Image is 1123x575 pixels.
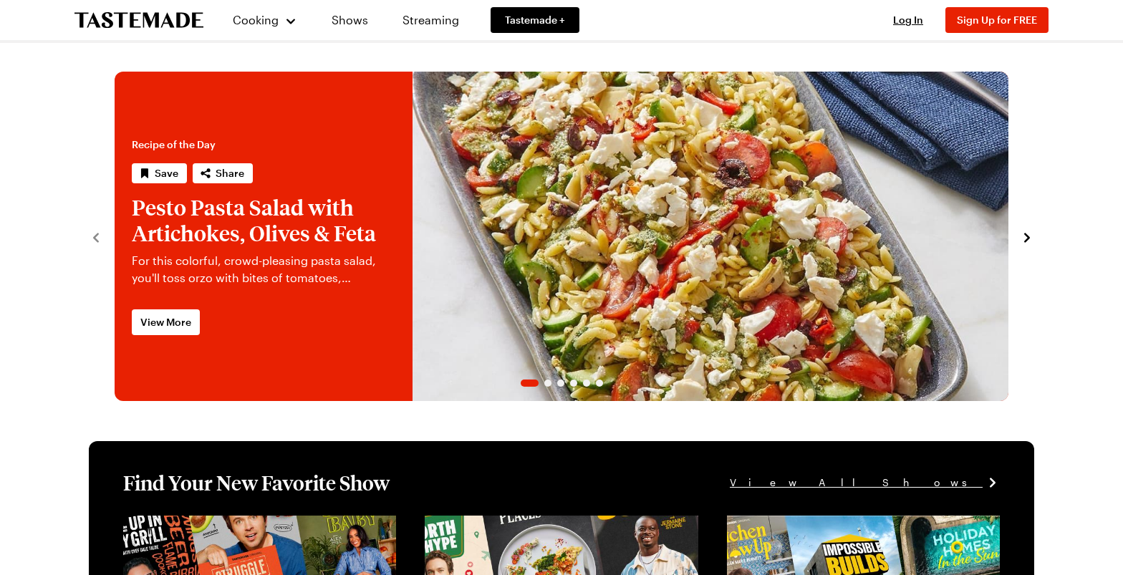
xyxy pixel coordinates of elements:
span: View More [140,315,191,329]
span: Log In [893,14,923,26]
a: View full content for [object Object] [123,517,319,531]
button: Share [193,163,253,183]
a: To Tastemade Home Page [74,12,203,29]
span: Go to slide 6 [596,380,603,387]
span: Cooking [233,13,279,26]
button: navigate to previous item [89,228,103,245]
span: Go to slide 3 [557,380,564,387]
span: View All Shows [730,475,983,491]
span: Go to slide 1 [521,380,539,387]
button: Log In [879,13,937,27]
span: Save [155,166,178,180]
a: View full content for [object Object] [727,517,922,531]
a: Tastemade + [491,7,579,33]
span: Go to slide 4 [570,380,577,387]
span: Go to slide 2 [544,380,551,387]
button: Cooking [232,3,297,37]
button: Sign Up for FREE [945,7,1049,33]
a: View More [132,309,200,335]
button: navigate to next item [1020,228,1034,245]
a: View full content for [object Object] [425,517,620,531]
button: Save recipe [132,163,187,183]
span: Sign Up for FREE [957,14,1037,26]
h1: Find Your New Favorite Show [123,470,390,496]
span: Tastemade + [505,13,565,27]
div: 1 / 6 [115,72,1008,401]
a: View All Shows [730,475,1000,491]
span: Go to slide 5 [583,380,590,387]
span: Share [216,166,244,180]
